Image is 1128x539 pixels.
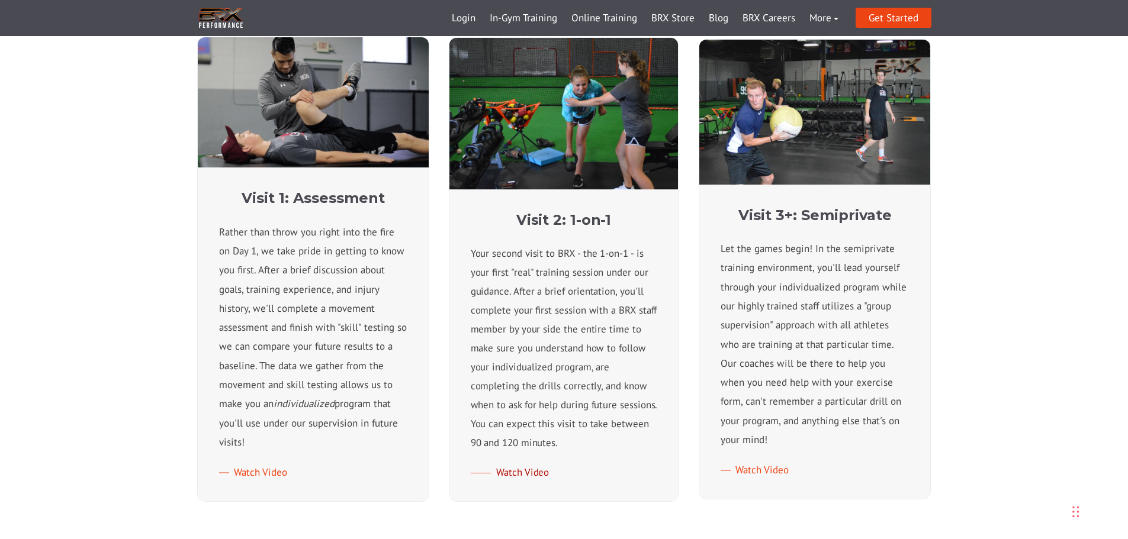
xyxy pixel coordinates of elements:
img: BRX Transparent Logo-2 [197,6,245,30]
a: Online Training [564,4,644,33]
p: Rather than throw you right into the fire on Day 1, we take pride in getting to know you first. A... [219,222,407,452]
strong: Visit 1: Assessment [242,189,385,206]
a: Watch Video [219,466,287,479]
a: Watch Video [721,463,789,476]
strong: Visit 3+: Semiprivate [738,206,892,224]
a: Watch Video [471,466,549,479]
div: Navigation Menu [445,4,846,33]
a: BRX Store [644,4,702,33]
a: More [802,4,846,33]
p: Let the games begin! In the semiprivate training environment, you'll lead yourself through your i... [721,239,909,449]
a: Blog [702,4,735,33]
iframe: Chat Widget [960,411,1128,539]
strong: Visit 2: 1-on-1 [516,211,611,228]
a: Login [445,4,483,33]
div: Drag [1072,494,1079,530]
a: In-Gym Training [483,4,564,33]
img: Screen-Shot-2019-04-04-at-12.38.19-PM [198,37,429,167]
img: Johnson-copy [699,40,930,184]
p: Your second visit to BRX - the 1-on-1 - is your first "real" training session under our guidance.... [471,244,657,452]
img: Strowig [449,38,678,190]
a: BRX Careers [735,4,802,33]
i: individualized [274,397,335,410]
a: Get Started [856,8,931,28]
